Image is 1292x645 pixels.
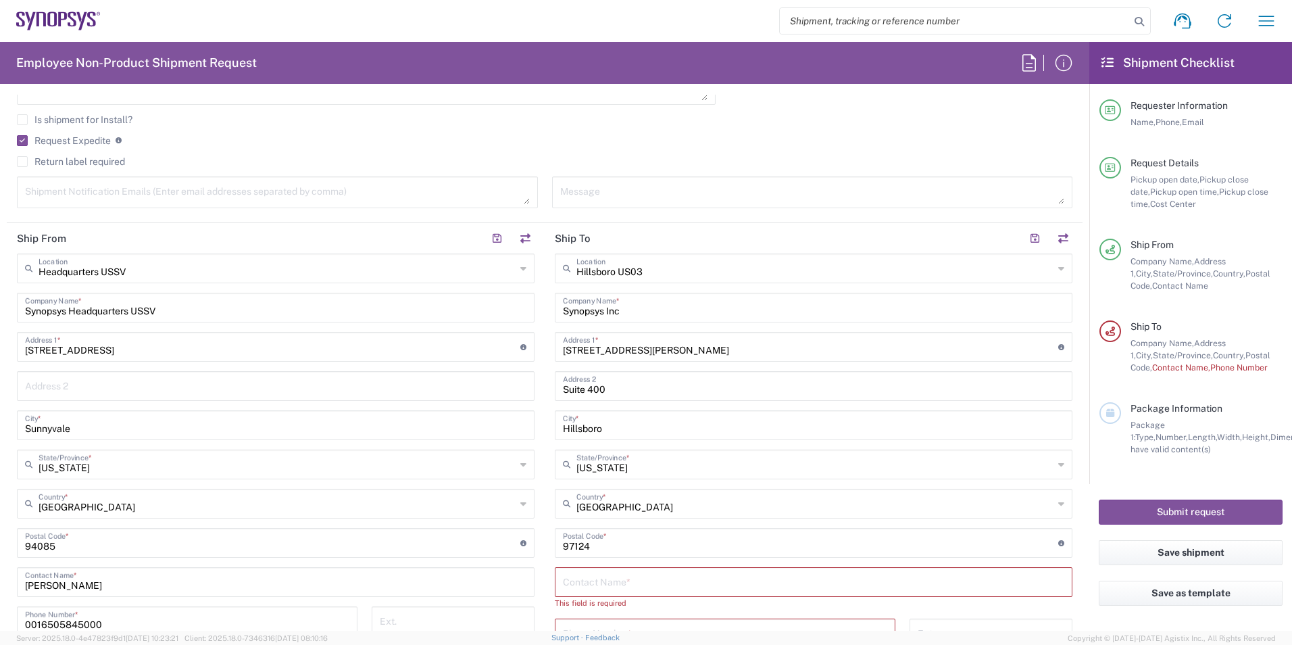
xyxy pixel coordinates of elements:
[1130,338,1194,348] span: Company Name,
[17,114,132,125] label: Is shipment for Install?
[1150,187,1219,197] span: Pickup open time,
[1130,117,1156,127] span: Name,
[780,8,1130,34] input: Shipment, tracking or reference number
[1136,350,1153,360] span: City,
[1217,432,1242,442] span: Width,
[1068,632,1276,644] span: Copyright © [DATE]-[DATE] Agistix Inc., All Rights Reserved
[1135,432,1156,442] span: Type,
[1101,55,1235,71] h2: Shipment Checklist
[1213,350,1245,360] span: Country,
[555,232,591,245] h2: Ship To
[1152,362,1210,373] span: Contact Name,
[1099,540,1283,565] button: Save shipment
[1210,362,1268,373] span: Phone Number
[1130,403,1222,414] span: Package Information
[1099,500,1283,525] button: Submit request
[1136,268,1153,279] span: City,
[1130,321,1162,332] span: Ship To
[1188,432,1217,442] span: Length,
[126,634,178,642] span: [DATE] 10:23:21
[17,156,125,167] label: Return label required
[16,55,257,71] h2: Employee Non-Product Shipment Request
[1156,432,1188,442] span: Number,
[1153,268,1213,279] span: State/Province,
[1153,350,1213,360] span: State/Province,
[17,135,111,146] label: Request Expedite
[17,232,66,245] h2: Ship From
[1182,117,1204,127] span: Email
[551,634,585,642] a: Support
[555,597,1072,609] div: This field is required
[585,634,620,642] a: Feedback
[1242,432,1270,442] span: Height,
[1150,199,1196,209] span: Cost Center
[184,634,328,642] span: Client: 2025.18.0-7346316
[1213,268,1245,279] span: Country,
[1130,239,1174,250] span: Ship From
[275,634,328,642] span: [DATE] 08:10:16
[16,634,178,642] span: Server: 2025.18.0-4e47823f9d1
[1130,100,1228,111] span: Requester Information
[1130,420,1165,442] span: Package 1:
[1156,117,1182,127] span: Phone,
[1130,256,1194,266] span: Company Name,
[1152,281,1208,291] span: Contact Name
[1099,581,1283,606] button: Save as template
[1130,158,1199,168] span: Request Details
[1130,174,1199,185] span: Pickup open date,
